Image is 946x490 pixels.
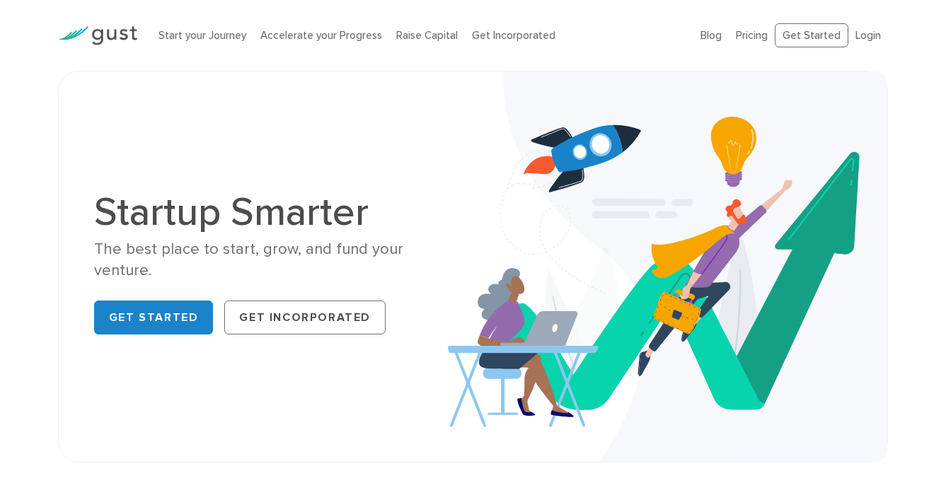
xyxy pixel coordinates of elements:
a: Blog [700,29,722,42]
img: Gust Logo [58,26,137,45]
div: The best place to start, grow, and fund your venture. [94,239,463,281]
a: Pricing [736,29,768,42]
a: Get Started [94,301,214,334]
a: Get Incorporated [472,29,555,42]
a: Login [855,29,881,42]
img: Startup Smarter Hero [448,71,887,462]
a: Accelerate your Progress [260,29,382,42]
h1: Startup Smarter [94,192,463,232]
a: Raise Capital [396,29,458,42]
a: Get Started [775,23,848,48]
a: Get Incorporated [224,301,386,334]
a: Start your Journey [158,29,246,42]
